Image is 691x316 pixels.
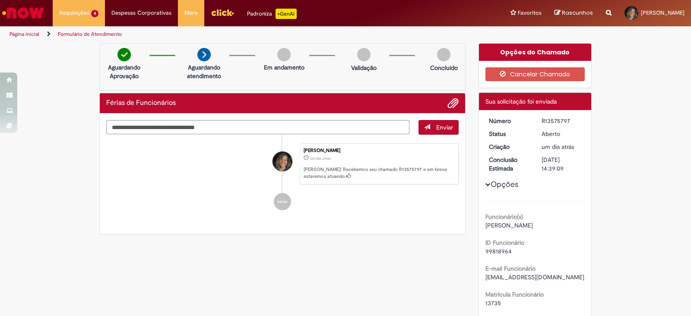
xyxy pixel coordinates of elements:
[304,148,454,153] div: [PERSON_NAME]
[91,10,98,17] span: 4
[106,135,459,219] ul: Histórico de tíquete
[542,142,582,151] div: 29/09/2025 10:39:06
[485,221,533,229] span: [PERSON_NAME]
[183,63,225,80] p: Aguardando atendimento
[485,239,524,246] b: ID Funcionário
[117,48,131,61] img: check-circle-green.png
[277,48,291,61] img: img-circle-grey.png
[184,9,198,17] span: More
[6,26,454,42] ul: Trilhas de página
[485,273,584,281] span: [EMAIL_ADDRESS][DOMAIN_NAME]
[304,166,454,180] p: [PERSON_NAME]! Recebemos seu chamado R13575797 e em breve estaremos atuando.
[211,6,234,19] img: click_logo_yellow_360x200.png
[542,143,574,151] span: um dia atrás
[555,9,593,17] a: Rascunhos
[479,44,592,61] div: Opções do Chamado
[59,9,89,17] span: Requisições
[485,265,536,272] b: E-mail Funcionário
[542,117,582,125] div: R13575797
[58,31,122,38] a: Formulário de Atendimento
[437,48,450,61] img: img-circle-grey.png
[485,291,544,298] b: Matrícula Funcionário
[197,48,211,61] img: arrow-next.png
[542,130,582,138] div: Aberto
[485,299,501,307] span: 13735
[351,63,377,72] p: Validação
[485,67,585,81] button: Cancelar Chamado
[357,48,371,61] img: img-circle-grey.png
[276,9,297,19] p: +GenAi
[106,120,409,135] textarea: Digite sua mensagem aqui...
[310,156,331,161] time: 29/09/2025 10:39:06
[542,143,574,151] time: 29/09/2025 10:39:06
[482,155,536,173] dt: Conclusão Estimada
[518,9,542,17] span: Favoritos
[264,63,304,72] p: Em andamento
[273,152,292,171] div: Gabriele Maria Moniz Macedo
[418,120,459,135] button: Enviar
[111,9,171,17] span: Despesas Corporativas
[562,9,593,17] span: Rascunhos
[10,31,39,38] a: Página inicial
[482,130,536,138] dt: Status
[482,142,536,151] dt: Criação
[436,123,453,131] span: Enviar
[482,117,536,125] dt: Número
[641,9,685,16] span: [PERSON_NAME]
[485,247,512,255] span: 99818964
[106,99,176,107] h2: Férias de Funcionários Histórico de tíquete
[430,63,458,72] p: Concluído
[1,4,45,22] img: ServiceNow
[542,155,582,173] div: [DATE] 14:39:09
[247,9,297,19] div: Padroniza
[310,156,331,161] span: um dia atrás
[485,98,557,105] span: Sua solicitação foi enviada
[447,98,459,109] button: Adicionar anexos
[106,143,459,185] li: Gabriele Maria Moniz Macedo
[103,63,145,80] p: Aguardando Aprovação
[485,213,523,221] b: Funcionário(s)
